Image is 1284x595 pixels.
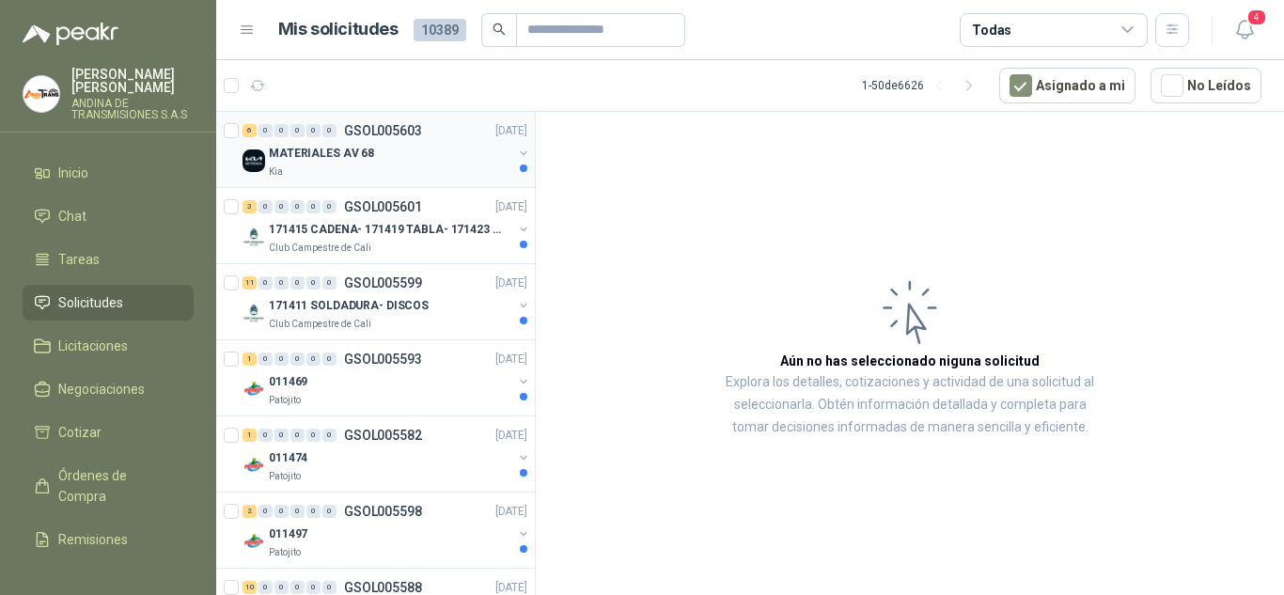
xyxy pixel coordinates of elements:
div: 0 [274,352,289,366]
button: 4 [1228,13,1261,47]
div: 10 [243,581,257,594]
div: 0 [258,581,273,594]
h1: Mis solicitudes [278,16,399,43]
div: 0 [258,505,273,518]
div: Todas [972,20,1011,40]
div: 0 [322,276,337,290]
div: 0 [322,124,337,137]
div: 0 [290,276,305,290]
div: 0 [306,276,321,290]
a: 3 0 0 0 0 0 GSOL005601[DATE] Company Logo171415 CADENA- 171419 TABLA- 171423 VARILLAClub Campestr... [243,196,531,256]
img: Company Logo [243,530,265,553]
a: Remisiones [23,522,194,557]
img: Company Logo [243,378,265,400]
div: 0 [290,429,305,442]
p: [DATE] [495,427,527,445]
img: Logo peakr [23,23,118,45]
div: 0 [306,352,321,366]
span: Remisiones [58,529,128,550]
div: 1 [243,352,257,366]
p: GSOL005588 [344,581,422,594]
p: Explora los detalles, cotizaciones y actividad de una solicitud al seleccionarla. Obtén informaci... [724,371,1096,439]
p: 171415 CADENA- 171419 TABLA- 171423 VARILLA [269,221,503,239]
a: 2 0 0 0 0 0 GSOL005598[DATE] Company Logo011497Patojito [243,500,531,560]
span: Órdenes de Compra [58,465,176,507]
p: [PERSON_NAME] [PERSON_NAME] [71,68,194,94]
div: 0 [258,429,273,442]
div: 0 [322,429,337,442]
div: 0 [322,581,337,594]
div: 0 [274,581,289,594]
div: 0 [290,505,305,518]
div: 0 [290,581,305,594]
span: 10389 [414,19,466,41]
div: 3 [243,200,257,213]
div: 0 [290,200,305,213]
span: Inicio [58,163,88,183]
div: 2 [243,505,257,518]
span: Cotizar [58,422,102,443]
p: 171411 SOLDADURA- DISCOS [269,297,429,315]
a: Chat [23,198,194,234]
div: 6 [243,124,257,137]
a: Licitaciones [23,328,194,364]
div: 1 [243,429,257,442]
div: 0 [290,124,305,137]
p: Club Campestre de Cali [269,317,371,332]
img: Company Logo [243,226,265,248]
div: 0 [258,276,273,290]
a: Tareas [23,242,194,277]
div: 0 [322,352,337,366]
span: Licitaciones [58,336,128,356]
div: 0 [306,505,321,518]
p: [DATE] [495,122,527,140]
p: 011497 [269,525,307,543]
a: Negociaciones [23,371,194,407]
p: MATERIALES AV 68 [269,145,374,163]
p: ANDINA DE TRANSMISIONES S.A.S [71,98,194,120]
p: [DATE] [495,351,527,368]
div: 0 [306,200,321,213]
a: 1 0 0 0 0 0 GSOL005593[DATE] Company Logo011469Patojito [243,348,531,408]
p: Club Campestre de Cali [269,241,371,256]
div: 0 [274,124,289,137]
div: 0 [322,200,337,213]
p: [DATE] [495,198,527,216]
div: 0 [322,505,337,518]
img: Company Logo [243,454,265,477]
span: Solicitudes [58,292,123,313]
p: 011469 [269,373,307,391]
button: Asignado a mi [999,68,1135,103]
div: 0 [258,124,273,137]
p: Patojito [269,393,301,408]
div: 11 [243,276,257,290]
a: Órdenes de Compra [23,458,194,514]
a: 11 0 0 0 0 0 GSOL005599[DATE] Company Logo171411 SOLDADURA- DISCOSClub Campestre de Cali [243,272,531,332]
p: Patojito [269,545,301,560]
p: 011474 [269,449,307,467]
p: [DATE] [495,503,527,521]
div: 0 [290,352,305,366]
div: 0 [306,429,321,442]
img: Company Logo [23,76,59,112]
h3: Aún no has seleccionado niguna solicitud [780,351,1040,371]
a: Inicio [23,155,194,191]
span: 4 [1246,8,1267,26]
span: search [493,23,506,36]
p: GSOL005601 [344,200,422,213]
div: 0 [306,581,321,594]
div: 0 [274,429,289,442]
span: Negociaciones [58,379,145,399]
span: Tareas [58,249,100,270]
img: Company Logo [243,302,265,324]
p: GSOL005593 [344,352,422,366]
a: Solicitudes [23,285,194,321]
p: Patojito [269,469,301,484]
div: 0 [274,276,289,290]
div: 1 - 50 de 6626 [862,70,984,101]
p: GSOL005603 [344,124,422,137]
p: Kia [269,164,283,180]
a: 6 0 0 0 0 0 GSOL005603[DATE] Company LogoMATERIALES AV 68Kia [243,119,531,180]
p: GSOL005599 [344,276,422,290]
div: 0 [306,124,321,137]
